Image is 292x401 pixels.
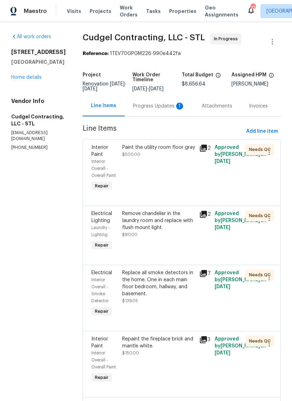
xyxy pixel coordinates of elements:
span: Repair [92,242,111,249]
span: $500.00 [122,152,140,157]
span: Repair [92,374,111,381]
div: 2 [199,210,210,219]
span: $139.05 [122,299,138,303]
span: [DATE] [149,87,164,91]
div: Line Items [91,102,116,109]
span: Renovation [83,82,126,91]
span: Interior Paint [91,145,108,157]
div: Remove chandelier in the laundry room and replace with flush mount light. [122,210,195,231]
span: - [132,87,164,91]
span: Tasks [146,9,161,14]
span: Needs QC [249,271,273,278]
span: [DATE] [215,159,230,164]
span: Approved by [PERSON_NAME] on [215,270,266,289]
span: The total cost of line items that have been proposed by Opendoor. This sum includes line items th... [215,72,221,82]
span: Approved by [PERSON_NAME] on [215,145,266,164]
span: Interior Overall - Overall Paint [91,159,116,178]
span: [DATE] [83,87,97,91]
a: All work orders [11,34,51,39]
span: Laundry - Lighting [91,226,110,237]
span: [DATE] [215,225,230,230]
span: Needs QC [249,212,273,219]
p: [EMAIL_ADDRESS][DOMAIN_NAME] [11,130,66,142]
span: Geo Assignments [205,4,238,18]
span: - [83,82,126,91]
div: 2 [199,144,210,152]
span: Repair [92,308,111,315]
div: 7 [199,269,210,278]
span: [DATE] [215,284,230,289]
div: [PERSON_NAME] [231,82,281,87]
span: Projects [90,8,111,15]
h5: Assigned HPM [231,72,266,77]
div: 22 [250,4,255,11]
h5: [GEOGRAPHIC_DATA] [11,58,66,65]
span: Line Items [83,125,243,138]
a: Home details [11,75,42,80]
span: Electrical [91,270,112,275]
div: Paint the utility room floor gray [122,144,195,151]
span: $8,656.64 [182,82,206,87]
div: Repaint the fireplace brick and mantle white. [122,336,195,350]
div: 1TEV70GPGM226-990e442fa [83,50,281,57]
span: Approved by [PERSON_NAME] on [215,337,266,355]
div: 3 [199,336,210,344]
div: Attachments [202,103,232,110]
span: Work Orders [120,4,138,18]
span: Cudgel Contracting, LLC - STL [83,33,205,42]
span: $80.00 [122,233,138,237]
span: Needs QC [249,338,273,345]
h5: Project [83,72,101,77]
span: Properties [169,8,196,15]
span: [DATE] [110,82,125,87]
div: Invoices [249,103,268,110]
span: [DATE] [215,351,230,355]
span: Visits [67,8,81,15]
span: Add line item [246,127,278,136]
h5: Work Order Timeline [132,72,182,82]
span: Interior Overall - Smoke Detector [91,278,109,303]
span: In Progress [214,35,241,42]
span: Electrical Lighting [91,211,112,223]
span: [DATE] [132,87,147,91]
h2: [STREET_ADDRESS] [11,49,66,56]
b: Reference: [83,51,109,56]
h5: Cudgel Contracting, LLC - STL [11,113,66,127]
div: Progress Updates [133,103,185,110]
span: The hpm assigned to this work order. [269,72,274,82]
span: Interior Paint [91,337,108,348]
span: Maestro [24,8,47,15]
span: Needs QC [249,146,273,153]
span: $150.00 [122,351,139,355]
button: Add line item [243,125,281,138]
h5: Total Budget [182,72,213,77]
span: Approved by [PERSON_NAME] on [215,211,266,230]
div: Replace all smoke detectors in the home. One in each main floor bedroom, hallway, and basement. [122,269,195,297]
span: Repair [92,182,111,189]
div: 1 [176,103,183,110]
span: Interior Overall - Overall Paint [91,351,116,369]
h4: Vendor Info [11,98,66,105]
p: [PHONE_NUMBER] [11,145,66,151]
